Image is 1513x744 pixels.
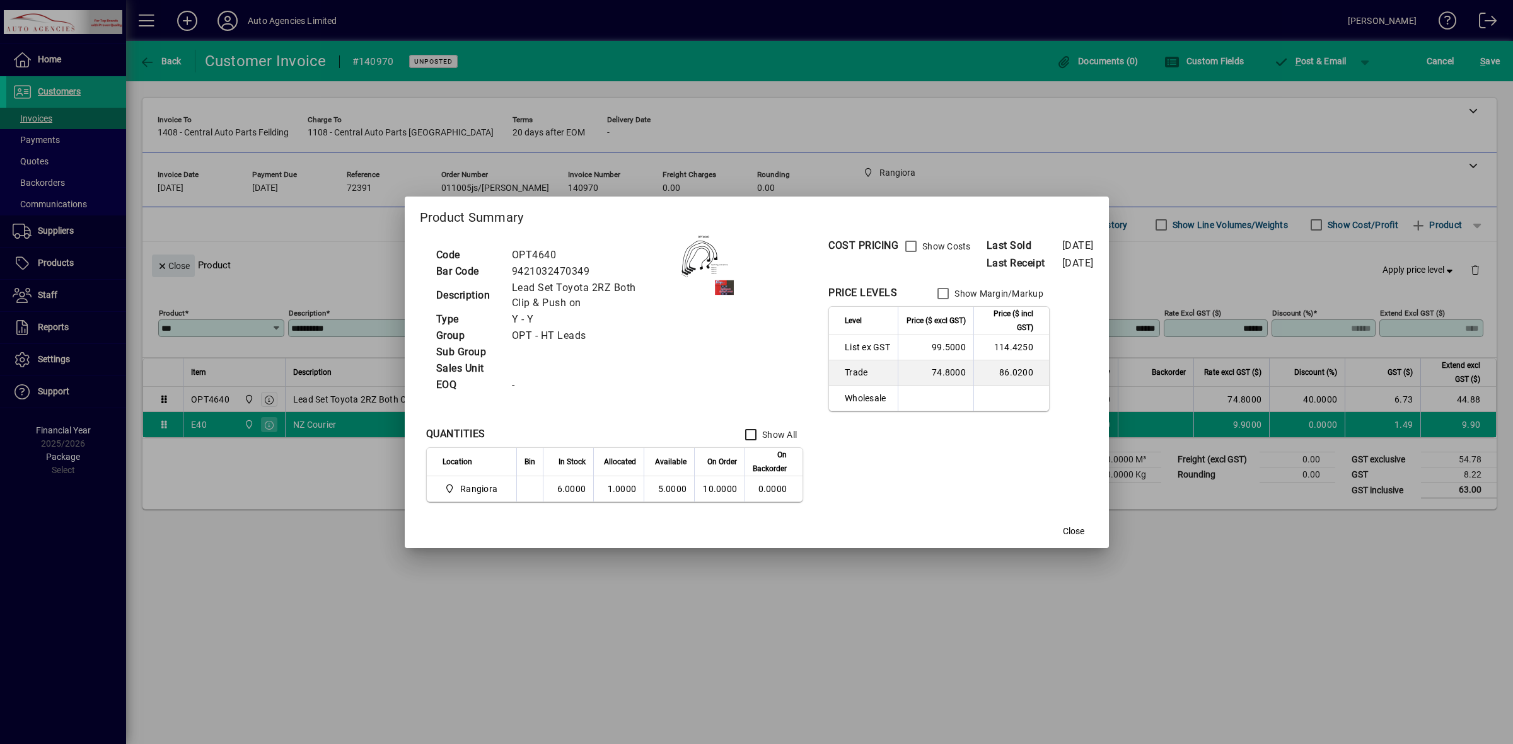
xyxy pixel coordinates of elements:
span: Location [443,455,472,469]
td: Code [430,247,506,263]
td: Sub Group [430,344,506,360]
div: COST PRICING [828,238,898,253]
span: Price ($ excl GST) [907,314,966,328]
td: Description [430,280,506,311]
td: 74.8000 [898,360,973,386]
span: Last Receipt [987,256,1062,271]
td: Lead Set Toyota 2RZ Both Clip & Push on [506,280,672,311]
span: On Order [707,455,737,469]
td: Y - Y [506,311,672,328]
td: 86.0200 [973,360,1049,386]
span: 10.0000 [703,484,737,494]
td: 99.5000 [898,335,973,360]
td: 9421032470349 [506,263,672,280]
td: 114.4250 [973,335,1049,360]
span: On Backorder [753,448,787,476]
span: Last Sold [987,238,1062,253]
span: Allocated [604,455,636,469]
span: [DATE] [1062,239,1094,251]
label: Show Margin/Markup [952,287,1043,300]
span: Rangiora [443,481,503,496]
td: - [506,377,672,393]
img: contain [672,234,735,297]
label: Show Costs [920,240,971,253]
button: Close [1053,520,1094,543]
td: 1.0000 [593,476,644,501]
div: QUANTITIES [426,426,485,442]
span: Price ($ incl GST) [982,307,1033,335]
td: Type [430,311,506,328]
span: Rangiora [460,483,497,495]
span: Wholesale [845,392,890,404]
td: 5.0000 [644,476,694,501]
h2: Product Summary [405,197,1109,233]
td: Group [430,328,506,344]
td: OPT4640 [506,247,672,263]
td: Sales Unit [430,360,506,377]
span: Level [845,314,862,328]
span: List ex GST [845,341,890,353]
div: PRICE LEVELS [828,285,897,300]
span: Trade [845,366,890,379]
span: In Stock [559,455,586,469]
td: EOQ [430,377,506,393]
span: [DATE] [1062,257,1094,269]
label: Show All [760,428,797,441]
td: OPT - HT Leads [506,328,672,344]
span: Close [1063,525,1084,538]
td: Bar Code [430,263,506,280]
span: Bin [525,455,535,469]
span: Available [655,455,687,469]
td: 6.0000 [543,476,593,501]
td: 0.0000 [745,476,803,501]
